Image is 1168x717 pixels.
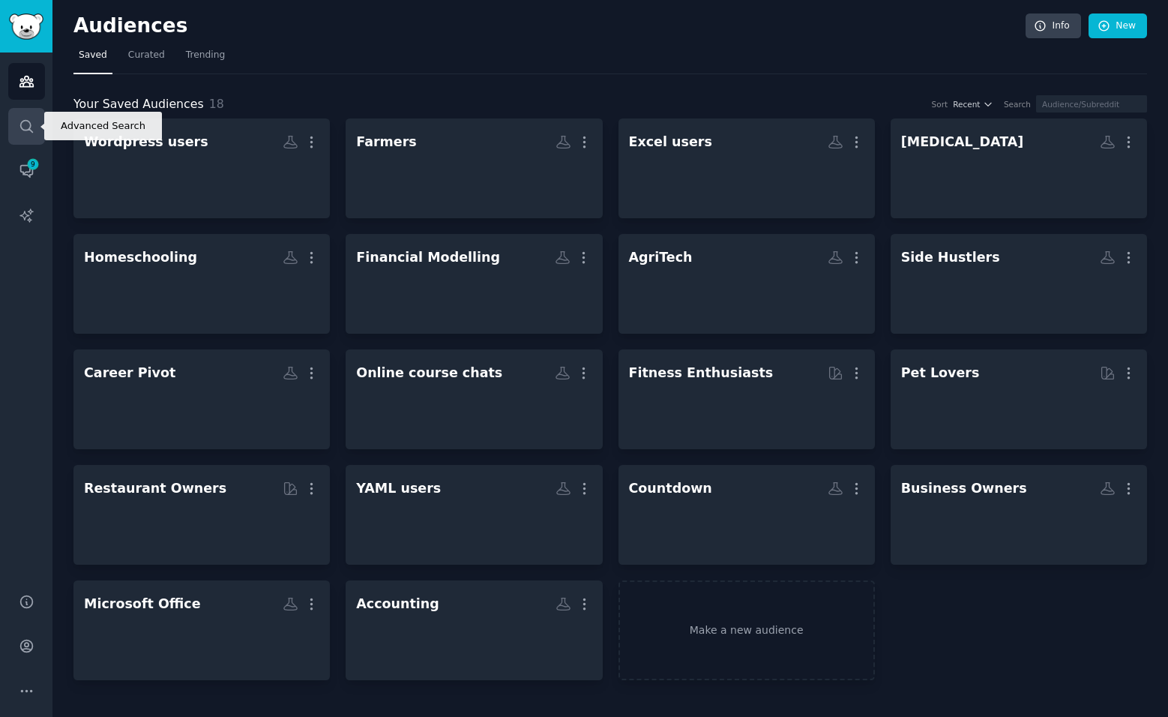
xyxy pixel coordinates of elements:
a: Saved [73,43,112,74]
span: Saved [79,49,107,62]
a: YAML users [346,465,602,565]
a: Career Pivot [73,349,330,449]
span: Trending [186,49,225,62]
a: Microsoft Office [73,580,330,680]
a: Farmers [346,118,602,218]
img: GummySearch logo [9,13,43,40]
div: Countdown [629,479,712,498]
div: Restaurant Owners [84,479,226,498]
div: AgriTech [629,248,693,267]
button: Recent [953,99,993,109]
a: Homeschooling [73,234,330,334]
div: Excel users [629,133,712,151]
span: Your Saved Audiences [73,95,204,114]
span: Curated [128,49,165,62]
a: Curated [123,43,170,74]
a: Trending [181,43,230,74]
span: 9 [26,159,40,169]
a: Online course chats [346,349,602,449]
div: Search [1004,99,1031,109]
div: Sort [932,99,948,109]
h2: Audiences [73,14,1026,38]
a: AgriTech [618,234,875,334]
a: Fitness Enthusiasts [618,349,875,449]
div: Wordpress users [84,133,208,151]
span: Recent [953,99,980,109]
a: New [1089,13,1147,39]
div: Pet Lovers [901,364,980,382]
div: Accounting [356,595,439,613]
a: 9 [8,152,45,189]
a: Pet Lovers [891,349,1147,449]
a: Accounting [346,580,602,680]
input: Audience/Subreddit [1036,95,1147,112]
a: Countdown [618,465,875,565]
div: Microsoft Office [84,595,201,613]
a: Info [1026,13,1081,39]
div: YAML users [356,479,441,498]
a: Restaurant Owners [73,465,330,565]
a: Financial Modelling [346,234,602,334]
a: Wordpress users [73,118,330,218]
div: Homeschooling [84,248,197,267]
div: Career Pivot [84,364,175,382]
div: Financial Modelling [356,248,500,267]
a: Side Hustlers [891,234,1147,334]
a: Make a new audience [618,580,875,680]
span: 18 [209,97,224,111]
a: Excel users [618,118,875,218]
a: [MEDICAL_DATA] [891,118,1147,218]
div: Business Owners [901,479,1027,498]
div: Online course chats [356,364,502,382]
a: Business Owners [891,465,1147,565]
div: Fitness Enthusiasts [629,364,774,382]
div: Side Hustlers [901,248,1000,267]
div: [MEDICAL_DATA] [901,133,1024,151]
div: Farmers [356,133,417,151]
